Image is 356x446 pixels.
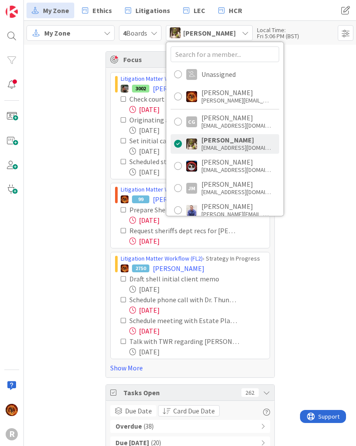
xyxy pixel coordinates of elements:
span: Card Due Date [173,406,215,416]
span: [PERSON_NAME] [153,83,204,94]
a: Litigation Matter Workflow (FL2) [121,75,203,83]
div: [DATE] [129,236,265,246]
a: Ethics [77,3,117,18]
a: LEC [178,3,211,18]
div: [PERSON_NAME] [201,202,271,210]
div: [DATE] [129,215,265,225]
span: Due Date [125,406,152,416]
a: My Zone [26,3,74,18]
span: Boards [123,28,147,38]
div: Schedule meeting with Estate Planning Counsel ([PERSON_NAME]) - in person. [129,315,239,326]
div: Draft shell initial client memo [129,274,239,284]
div: R [6,428,18,440]
a: Litigation Matter Workflow (FL2) [121,185,203,193]
b: 4 [123,29,126,37]
span: HCR [229,5,242,16]
img: TR [121,195,129,203]
img: TR [121,264,129,272]
button: Card Due Date [158,405,220,416]
div: [DATE] [129,347,265,357]
a: Litigations [120,3,175,18]
span: LEC [194,5,205,16]
div: [EMAIL_ADDRESS][DOMAIN_NAME] [201,188,271,196]
div: Check court docket for any active cases: Pull all existing documents and put in case pleading fol... [129,94,239,104]
div: 3002 [132,85,149,93]
span: Tasks Open [123,387,237,398]
span: Litigations [135,5,170,16]
div: [PERSON_NAME] [201,89,271,96]
span: [PERSON_NAME] [153,263,204,274]
img: MW [121,85,129,93]
div: Originating attorney informed of client documents [129,115,239,125]
img: Visit kanbanzone.com [6,6,18,18]
div: 2750 [132,264,149,272]
div: [PERSON_NAME] [201,180,271,188]
div: [DATE] [129,104,265,115]
div: Scheduled strategy session for TWR, INC & responsible attorney [paralegal] [129,156,239,167]
span: ( 38 ) [144,422,154,432]
div: [PERSON_NAME][EMAIL_ADDRESS][DOMAIN_NAME] [201,96,271,104]
img: JG [186,205,197,216]
div: Talk with TWR regarding [PERSON_NAME] request (written request and doctors note) [129,336,239,347]
div: Request sheriffs dept recs for [PERSON_NAME] and [PERSON_NAME] [129,225,239,236]
div: 99 [132,195,149,203]
div: Schedule phone call with Dr. Thunder for more details re opinion [129,294,239,305]
img: TR [186,91,197,102]
span: [PERSON_NAME] v [PERSON_NAME] [153,194,262,205]
div: [PERSON_NAME][EMAIL_ADDRESS][DOMAIN_NAME] [201,210,271,218]
img: TR [6,404,18,416]
div: [DATE] [129,326,265,336]
div: › Strategy In Progress [121,254,265,263]
div: [DATE] [129,167,265,177]
img: DG [186,139,197,149]
span: My Zone [44,28,70,38]
div: [EMAIL_ADDRESS][DOMAIN_NAME] [201,122,271,129]
div: [PERSON_NAME] [201,136,271,144]
div: [PERSON_NAME] [201,114,271,122]
span: [PERSON_NAME] [183,28,236,38]
span: Ethics [92,5,112,16]
span: My Zone [43,5,69,16]
b: Overdue [115,422,142,432]
a: HCR [213,3,247,18]
div: CG [186,116,197,127]
div: [PERSON_NAME] [201,158,271,166]
div: Unassigned [201,70,236,78]
a: Show More [110,363,270,373]
span: Support [18,1,40,12]
div: Set initial case meeting between MCW and INC [129,135,239,146]
span: Focus [123,54,219,65]
img: JS [186,161,197,172]
div: [DATE] [129,146,265,156]
input: Search for a member... [171,46,279,62]
div: JM [186,183,197,194]
div: › Trial Queue [121,185,265,194]
div: Local Time: [257,27,299,33]
div: [DATE] [129,125,265,135]
div: [DATE] [129,284,265,294]
div: [EMAIL_ADDRESS][DOMAIN_NAME] [201,166,271,174]
div: › Strategy In Progress [121,74,265,83]
div: Prepare Shell Trial Memo [129,205,234,215]
a: Litigation Matter Workflow (FL2) [121,254,203,262]
img: DG [170,27,181,38]
div: [DATE] [129,305,265,315]
div: 262 [241,388,259,397]
div: [EMAIL_ADDRESS][DOMAIN_NAME] [201,144,271,152]
div: Fri 5:06 PM (BST) [257,33,299,39]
